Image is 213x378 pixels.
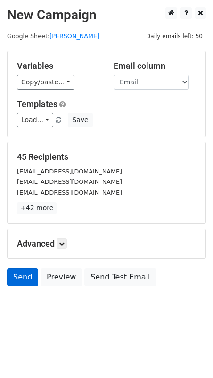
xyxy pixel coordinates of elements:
[7,268,38,286] a: Send
[166,333,213,378] iframe: Chat Widget
[84,268,156,286] a: Send Test Email
[17,189,122,196] small: [EMAIL_ADDRESS][DOMAIN_NAME]
[17,238,196,249] h5: Advanced
[17,61,99,71] h5: Variables
[68,113,92,127] button: Save
[17,168,122,175] small: [EMAIL_ADDRESS][DOMAIN_NAME]
[7,7,206,23] h2: New Campaign
[17,99,57,109] a: Templates
[166,333,213,378] div: 聊天小组件
[41,268,82,286] a: Preview
[143,31,206,41] span: Daily emails left: 50
[17,152,196,162] h5: 45 Recipients
[17,113,53,127] a: Load...
[7,33,99,40] small: Google Sheet:
[49,33,99,40] a: [PERSON_NAME]
[143,33,206,40] a: Daily emails left: 50
[17,75,74,90] a: Copy/paste...
[17,178,122,185] small: [EMAIL_ADDRESS][DOMAIN_NAME]
[114,61,196,71] h5: Email column
[17,202,57,214] a: +42 more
